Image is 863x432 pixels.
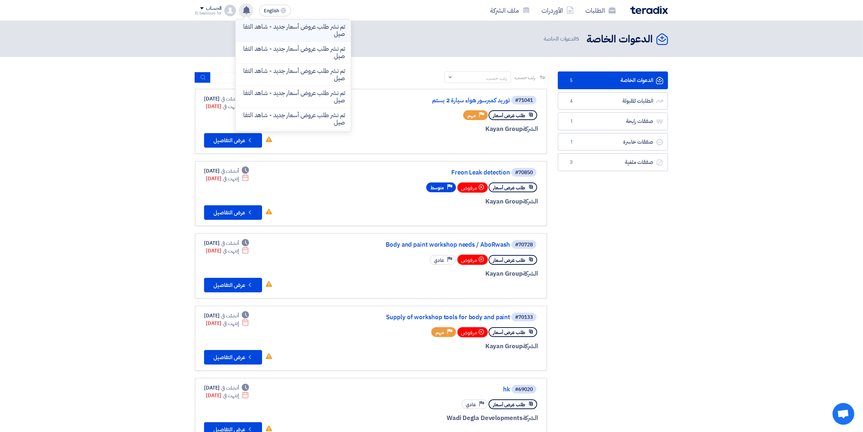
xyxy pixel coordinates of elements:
[493,112,525,119] span: طلب عرض أسعار
[484,2,536,19] a: ملف الشركة
[493,401,525,408] span: طلب عرض أسعار
[211,72,312,83] input: ابحث بعنوان أو رقم الطلب
[221,167,238,175] span: أنشئت في
[457,182,488,193] div: مرفوض
[364,124,538,134] div: Kayan Group
[567,118,576,125] span: 1
[567,159,576,166] span: 3
[204,312,249,320] div: [DATE]
[364,342,538,351] div: Kayan Group
[221,95,238,103] span: أنشئت في
[558,153,668,171] a: صفقات ملغية3
[221,384,238,392] span: أنشئت في
[434,257,444,264] span: عادي
[241,45,345,60] p: تم نشر طلب عروض أسعار جديد - شاهد التفاصيل
[365,386,510,393] a: hk
[576,35,579,43] span: 5
[523,197,538,206] span: الشركة
[364,197,538,206] div: Kayan Group
[567,139,576,146] span: 1
[195,11,221,15] div: El bassiouni for
[493,329,525,336] span: طلب عرض أسعار
[523,342,538,351] span: الشركة
[586,32,653,46] h2: الدعوات الخاصة
[204,167,249,175] div: [DATE]
[365,169,510,176] a: Freon Leak detection
[523,414,538,423] span: الشركة
[204,95,249,103] div: [DATE]
[224,5,236,16] img: profile_test.png
[558,112,668,130] a: صفقات رابحة1
[468,112,476,119] span: مهم
[223,320,238,327] span: إنتهت في
[431,184,444,191] span: متوسط
[833,403,854,425] a: Open chat
[206,247,249,255] div: [DATE]
[204,205,262,220] button: عرض التفاصيل
[241,90,345,104] p: تم نشر طلب عروض أسعار جديد - شاهد التفاصيل
[365,242,510,248] a: Body and paint workshop needs / AboRwash
[365,314,510,321] a: Supply of workshop tools for body and paint
[457,327,488,337] div: مرفوض
[630,6,668,14] img: Teradix logo
[241,23,345,38] p: تم نشر طلب عروض أسعار جديد - شاهد التفاصيل
[544,35,581,43] span: الدعوات الخاصة
[223,392,238,399] span: إنتهت في
[204,384,249,392] div: [DATE]
[515,315,533,320] div: #70133
[523,269,538,278] span: الشركة
[223,175,238,182] span: إنتهت في
[466,401,476,408] span: عادي
[206,103,249,110] div: [DATE]
[206,175,249,182] div: [DATE]
[558,92,668,110] a: الطلبات المقبولة4
[558,71,668,89] a: الدعوات الخاصة5
[204,350,262,365] button: عرض التفاصيل
[223,103,238,110] span: إنتهت في
[204,278,262,292] button: عرض التفاصيل
[241,67,345,82] p: تم نشر طلب عروض أسعار جديد - شاهد التفاصيل
[206,320,249,327] div: [DATE]
[364,269,538,279] div: Kayan Group
[515,170,533,175] div: #70850
[221,312,238,320] span: أنشئت في
[558,133,668,151] a: صفقات خاسرة1
[515,98,533,103] div: #71041
[493,257,525,264] span: طلب عرض أسعار
[457,255,488,265] div: مرفوض
[523,124,538,133] span: الشركة
[580,2,622,19] a: الطلبات
[486,74,507,82] div: رتب حسب
[264,8,279,13] span: English
[515,74,535,81] span: رتب حسب
[515,387,533,392] div: #69020
[515,242,533,247] div: #70728
[536,2,580,19] a: الأوردرات
[204,239,249,247] div: [DATE]
[241,112,345,126] p: تم نشر طلب عروض أسعار جديد - شاهد التفاصيل
[206,5,221,12] div: الحساب
[567,77,576,84] span: 5
[365,97,510,104] a: توريد كمبرسور هواء سيارة 2 بستم
[259,5,291,16] button: English
[493,184,525,191] span: طلب عرض أسعار
[204,133,262,148] button: عرض التفاصيل
[436,329,444,336] span: مهم
[206,392,249,399] div: [DATE]
[567,98,576,105] span: 4
[221,239,238,247] span: أنشئت في
[223,247,238,255] span: إنتهت في
[364,414,538,423] div: Wadi Degla Developments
